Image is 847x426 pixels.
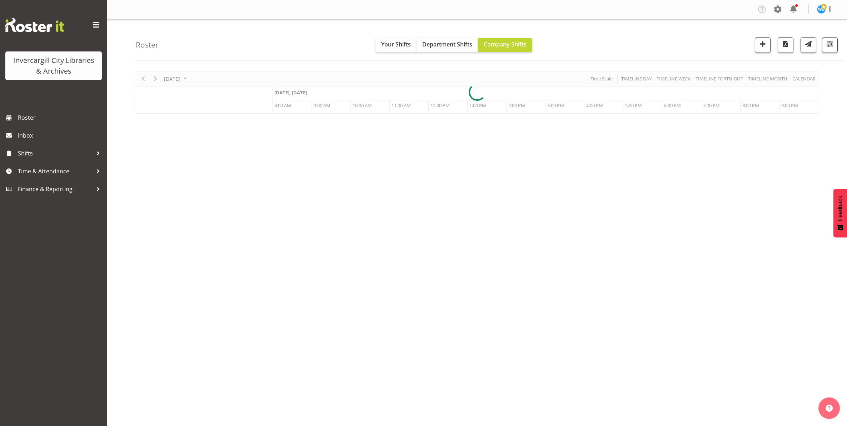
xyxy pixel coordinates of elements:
[417,38,478,52] button: Department Shifts
[375,38,417,52] button: Your Shifts
[778,37,793,53] button: Download a PDF of the roster for the current day
[5,18,64,32] img: Rosterit website logo
[826,405,833,412] img: help-xxl-2.png
[484,40,527,48] span: Company Shifts
[18,166,93,177] span: Time & Attendance
[422,40,472,48] span: Department Shifts
[381,40,411,48] span: Your Shifts
[822,37,838,53] button: Filter Shifts
[136,41,159,49] h4: Roster
[18,148,93,159] span: Shifts
[833,189,847,237] button: Feedback - Show survey
[18,130,104,141] span: Inbox
[817,5,826,14] img: willem-burger11692.jpg
[18,112,104,123] span: Roster
[801,37,816,53] button: Send a list of all shifts for the selected filtered period to all rostered employees.
[478,38,532,52] button: Company Shifts
[837,196,843,221] span: Feedback
[18,184,93,194] span: Finance & Reporting
[755,37,771,53] button: Add a new shift
[13,55,95,76] div: Invercargill City Libraries & Archives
